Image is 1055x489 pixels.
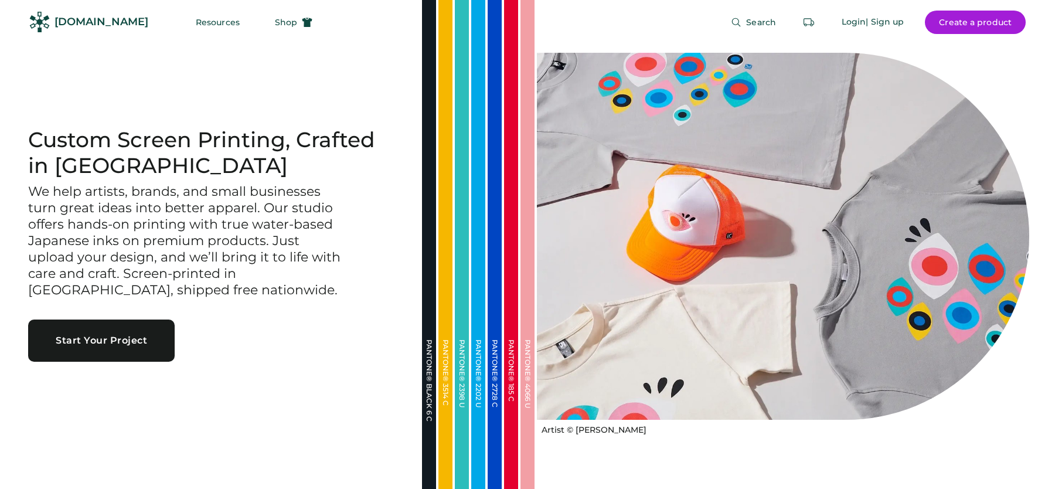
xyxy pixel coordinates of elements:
button: Search [717,11,790,34]
div: Artist © [PERSON_NAME] [542,425,646,436]
div: PANTONE® 2202 U [475,339,482,457]
span: Shop [275,18,297,26]
div: PANTONE® 3514 C [442,339,449,457]
button: Resources [182,11,254,34]
span: Search [746,18,776,26]
div: | Sign up [866,16,904,28]
div: Login [842,16,866,28]
h1: Custom Screen Printing, Crafted in [GEOGRAPHIC_DATA] [28,127,394,179]
div: [DOMAIN_NAME] [55,15,148,29]
button: Shop [261,11,326,34]
div: PANTONE® 4066 U [524,339,531,457]
button: Create a product [925,11,1026,34]
img: Rendered Logo - Screens [29,12,50,32]
button: Start Your Project [28,320,175,362]
div: PANTONE® BLACK 6 C [426,339,433,457]
button: Retrieve an order [797,11,821,34]
a: Artist © [PERSON_NAME] [537,420,646,436]
h3: We help artists, brands, and small businesses turn great ideas into better apparel. Our studio of... [28,184,345,298]
div: PANTONE® 185 C [508,339,515,457]
div: PANTONE® 2728 C [491,339,498,457]
div: PANTONE® 2398 U [458,339,465,457]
